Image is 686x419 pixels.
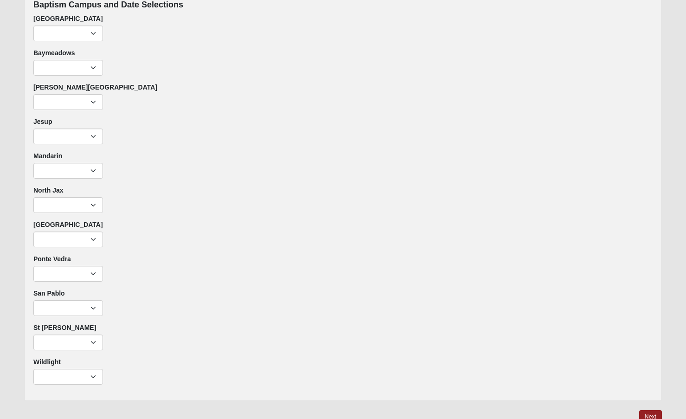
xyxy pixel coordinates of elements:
label: [GEOGRAPHIC_DATA] [33,14,103,23]
label: Ponte Vedra [33,254,71,264]
label: [GEOGRAPHIC_DATA] [33,220,103,229]
label: [PERSON_NAME][GEOGRAPHIC_DATA] [33,83,157,92]
label: Wildlight [33,357,61,367]
label: Mandarin [33,151,62,161]
label: Baymeadows [33,48,75,58]
label: North Jax [33,186,64,195]
label: San Pablo [33,289,65,298]
label: Jesup [33,117,52,126]
label: St [PERSON_NAME] [33,323,96,332]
